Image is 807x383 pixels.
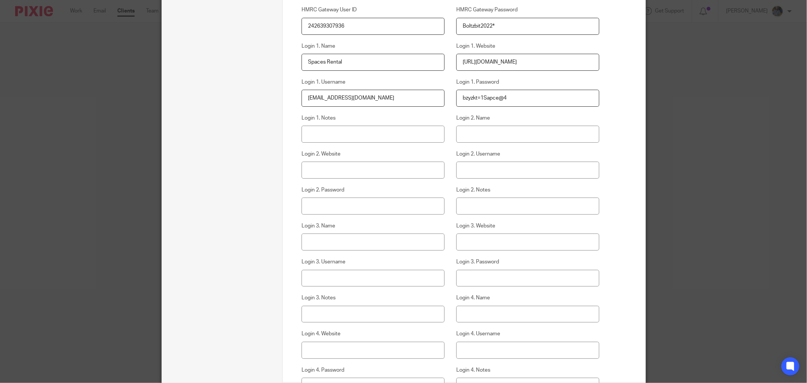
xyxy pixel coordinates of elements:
label: Login 4. Website [302,330,445,338]
label: Login 1. Website [456,42,599,50]
label: Login 2. Password [302,186,445,194]
label: Login 1. Password [456,78,599,86]
label: Login 1. Name [302,42,445,50]
label: HMRC Gateway Password [456,6,599,14]
label: Login 1. Notes [302,114,445,122]
label: Login 4. Name [456,294,599,302]
label: Login 2. Website [302,150,445,158]
label: Login 3. Name [302,222,445,230]
label: Login 1. Username [302,78,445,86]
label: HMRC Gateway User ID [302,6,445,14]
label: Login 4. Username [456,330,599,338]
label: Login 3. Website [456,222,599,230]
label: Login 3. Username [302,258,445,266]
label: Login 3. Password [456,258,599,266]
label: Login 2. Username [456,150,599,158]
label: Login 2. Name [456,114,599,122]
label: Login 3. Notes [302,294,445,302]
label: Login 4. Notes [456,366,599,374]
label: Login 2. Notes [456,186,599,194]
label: Login 4. Password [302,366,445,374]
